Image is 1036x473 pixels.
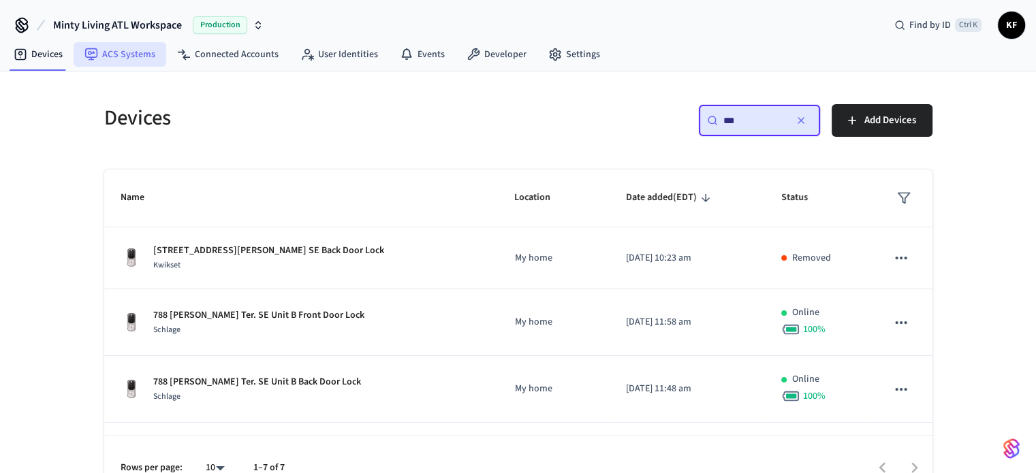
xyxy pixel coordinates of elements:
[153,244,384,258] p: [STREET_ADDRESS][PERSON_NAME] SE Back Door Lock
[803,389,826,403] span: 100 %
[193,16,247,34] span: Production
[626,187,715,208] span: Date added(EDT)
[514,251,593,265] p: My home
[121,312,142,333] img: Yale Assure Touchscreen Wifi Smart Lock, Satin Nickel, Front
[998,12,1025,39] button: KF
[456,42,537,67] a: Developer
[832,104,932,137] button: Add Devices
[514,187,568,208] span: Location
[153,324,180,336] span: Schlage
[864,112,916,129] span: Add Devices
[514,382,593,396] p: My home
[792,251,831,265] p: Removed
[289,42,389,67] a: User Identities
[153,308,364,323] p: 788 [PERSON_NAME] Ter. SE Unit B Front Door Lock
[3,42,74,67] a: Devices
[104,104,510,132] h5: Devices
[803,323,826,336] span: 100 %
[74,42,166,67] a: ACS Systems
[166,42,289,67] a: Connected Accounts
[53,17,182,33] span: Minty Living ATL Workspace
[999,13,1024,37] span: KF
[153,391,180,402] span: Schlage
[153,375,361,389] p: 788 [PERSON_NAME] Ter. SE Unit B Back Door Lock
[883,13,992,37] div: Find by IDCtrl K
[626,315,749,329] p: [DATE] 11:58 am
[153,259,180,271] span: Kwikset
[121,247,142,269] img: Yale Assure Touchscreen Wifi Smart Lock, Satin Nickel, Front
[121,378,142,400] img: Yale Assure Touchscreen Wifi Smart Lock, Satin Nickel, Front
[626,251,749,265] p: [DATE] 10:23 am
[537,42,611,67] a: Settings
[514,315,593,329] p: My home
[626,382,749,396] p: [DATE] 11:48 am
[792,306,819,320] p: Online
[1003,438,1020,459] img: SeamLogoGradient.69752ec5.svg
[955,18,982,32] span: Ctrl K
[121,187,162,208] span: Name
[792,372,819,387] p: Online
[389,42,456,67] a: Events
[781,187,826,208] span: Status
[909,18,951,32] span: Find by ID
